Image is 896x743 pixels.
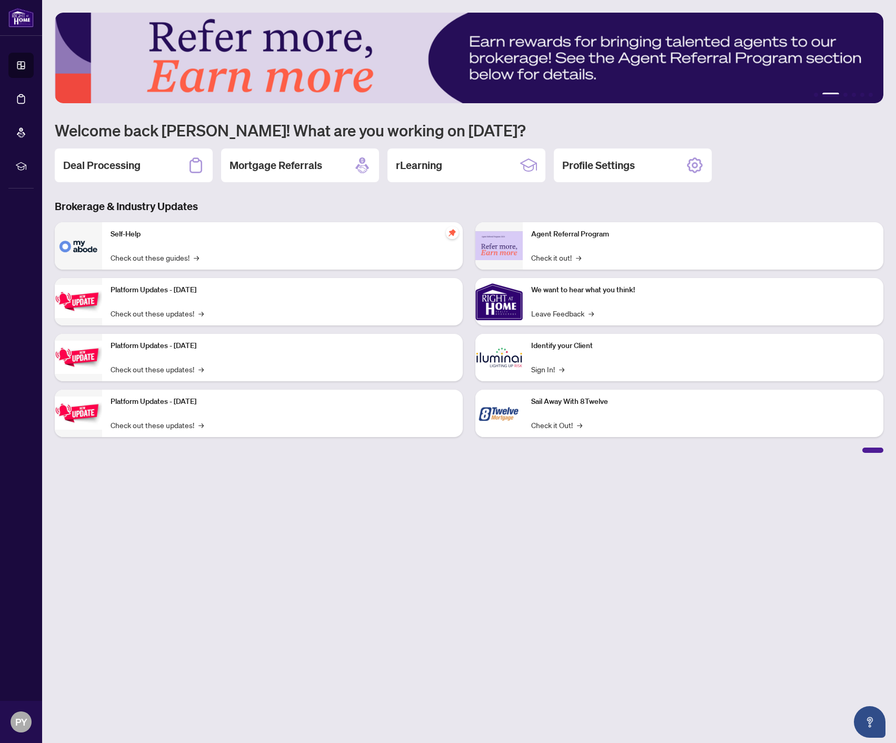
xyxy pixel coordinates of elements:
span: → [198,308,204,319]
span: → [198,363,204,375]
button: 6 [869,93,873,97]
span: PY [15,715,27,729]
button: 3 [843,93,848,97]
span: pushpin [446,226,459,239]
img: Slide 1 [55,13,883,103]
h3: Brokerage & Industry Updates [55,199,883,214]
a: Check out these updates!→ [111,419,204,431]
button: 1 [814,93,818,97]
p: Platform Updates - [DATE] [111,396,454,408]
img: We want to hear what you think! [475,278,523,325]
h1: Welcome back [PERSON_NAME]! What are you working on [DATE]? [55,120,883,140]
a: Sign In!→ [531,363,564,375]
button: 2 [822,93,839,97]
p: Sail Away With 8Twelve [531,396,875,408]
span: → [577,419,582,431]
a: Check it out!→ [531,252,581,263]
p: Identify your Client [531,340,875,352]
span: → [576,252,581,263]
button: 5 [860,93,864,97]
h2: rLearning [396,158,442,173]
a: Leave Feedback→ [531,308,594,319]
h2: Mortgage Referrals [230,158,322,173]
h2: Profile Settings [562,158,635,173]
button: Open asap [854,706,885,738]
h2: Deal Processing [63,158,141,173]
span: → [589,308,594,319]
img: Identify your Client [475,334,523,381]
img: Platform Updates - July 8, 2025 [55,341,102,374]
button: 4 [852,93,856,97]
span: → [198,419,204,431]
span: → [559,363,564,375]
a: Check out these updates!→ [111,363,204,375]
p: Agent Referral Program [531,229,875,240]
img: Agent Referral Program [475,231,523,260]
p: Platform Updates - [DATE] [111,284,454,296]
img: Platform Updates - June 23, 2025 [55,397,102,430]
p: We want to hear what you think! [531,284,875,296]
p: Self-Help [111,229,454,240]
a: Check out these guides!→ [111,252,199,263]
a: Check it Out!→ [531,419,582,431]
img: Sail Away With 8Twelve [475,390,523,437]
img: logo [8,8,34,27]
img: Platform Updates - July 21, 2025 [55,285,102,318]
span: → [194,252,199,263]
a: Check out these updates!→ [111,308,204,319]
p: Platform Updates - [DATE] [111,340,454,352]
img: Self-Help [55,222,102,270]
